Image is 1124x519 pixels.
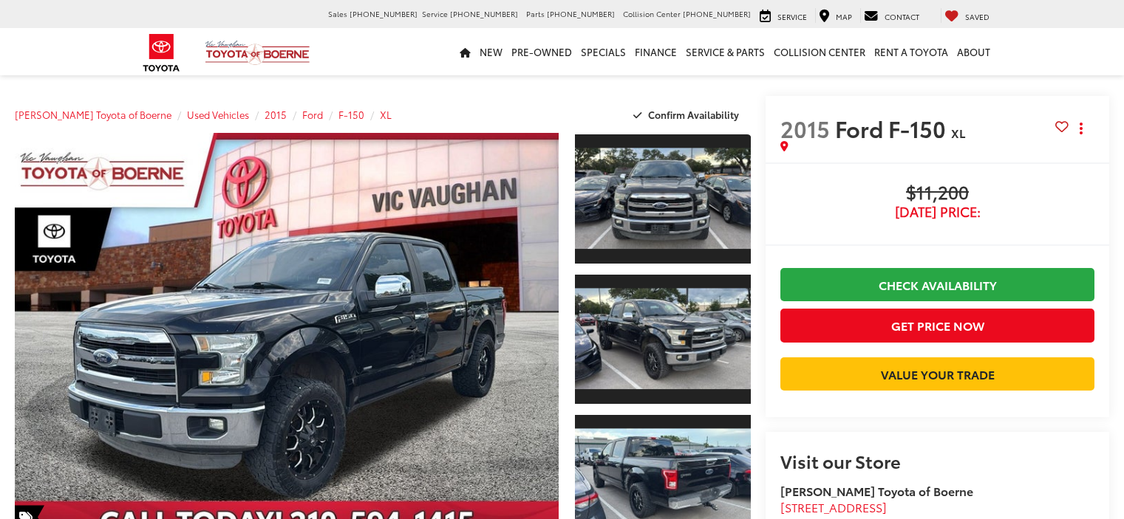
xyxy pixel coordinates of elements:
a: Expand Photo 2 [575,273,751,405]
span: [PHONE_NUMBER] [350,8,418,19]
a: Map [815,8,856,23]
a: Used Vehicles [187,108,249,121]
span: Saved [965,11,990,22]
a: F-150 [338,108,364,121]
span: [PHONE_NUMBER] [683,8,751,19]
span: Parts [526,8,545,19]
a: Contact [860,8,923,23]
a: Ford [302,108,323,121]
span: Service [422,8,448,19]
span: [PHONE_NUMBER] [450,8,518,19]
a: [PERSON_NAME] Toyota of Boerne [15,108,171,121]
span: [DATE] Price: [780,204,1094,219]
a: Service [756,8,811,23]
button: Confirm Availability [625,102,752,128]
img: 2015 Ford F-150 XL [573,289,752,390]
span: Sales [328,8,347,19]
a: Collision Center [769,28,870,75]
h2: Visit our Store [780,451,1094,470]
a: New [475,28,507,75]
img: 2015 Ford F-150 XL [573,148,752,250]
strong: [PERSON_NAME] Toyota of Boerne [780,482,973,499]
a: 2015 [265,108,287,121]
img: Vic Vaughan Toyota of Boerne [205,40,310,66]
span: Service [777,11,807,22]
span: Contact [885,11,919,22]
a: Service & Parts: Opens in a new tab [681,28,769,75]
span: Collision Center [623,8,681,19]
a: Home [455,28,475,75]
span: XL [951,124,965,141]
span: Ford F-150 [835,112,951,144]
a: Finance [630,28,681,75]
a: About [953,28,995,75]
span: $11,200 [780,182,1094,204]
button: Get Price Now [780,309,1094,342]
a: Specials [576,28,630,75]
span: [PHONE_NUMBER] [547,8,615,19]
a: Check Availability [780,268,1094,301]
img: Toyota [134,29,189,77]
span: Confirm Availability [648,108,739,121]
span: 2015 [780,112,830,144]
span: dropdown dots [1080,123,1083,134]
a: Value Your Trade [780,357,1094,391]
a: Expand Photo 1 [575,133,751,265]
span: Map [836,11,852,22]
a: Rent a Toyota [870,28,953,75]
a: My Saved Vehicles [941,8,993,23]
button: Actions [1069,115,1094,141]
a: Pre-Owned [507,28,576,75]
a: XL [380,108,392,121]
span: [STREET_ADDRESS] [780,498,887,515]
